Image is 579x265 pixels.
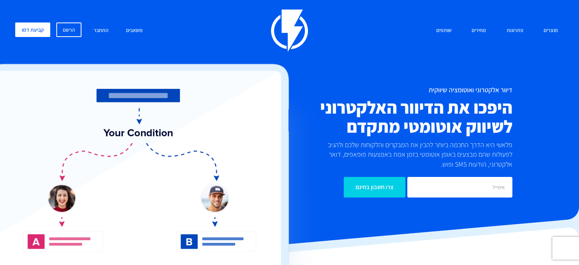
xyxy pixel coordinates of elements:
a: משאבים [120,22,148,39]
p: פלאשי היא הדרך החכמה ביותר להבין את המבקרים והלקוחות שלכם ולהגיב לפעולות שהם מבצעים באופן אוטומטי... [318,140,512,169]
h1: דיוור אלקטרוני ואוטומציה שיווקית [249,86,512,94]
a: מחירים [466,22,492,39]
h2: היפכו את הדיוור האלקטרוני לשיווק אוטומטי מתקדם [249,98,512,136]
a: קביעת דמו [15,22,50,37]
a: התחבר [88,22,114,39]
a: הרשם [56,22,81,37]
a: שותפים [431,22,457,39]
input: צרו חשבון בחינם [344,177,405,198]
input: אימייל [407,177,512,198]
a: מוצרים [538,22,564,39]
a: פתרונות [501,22,529,39]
